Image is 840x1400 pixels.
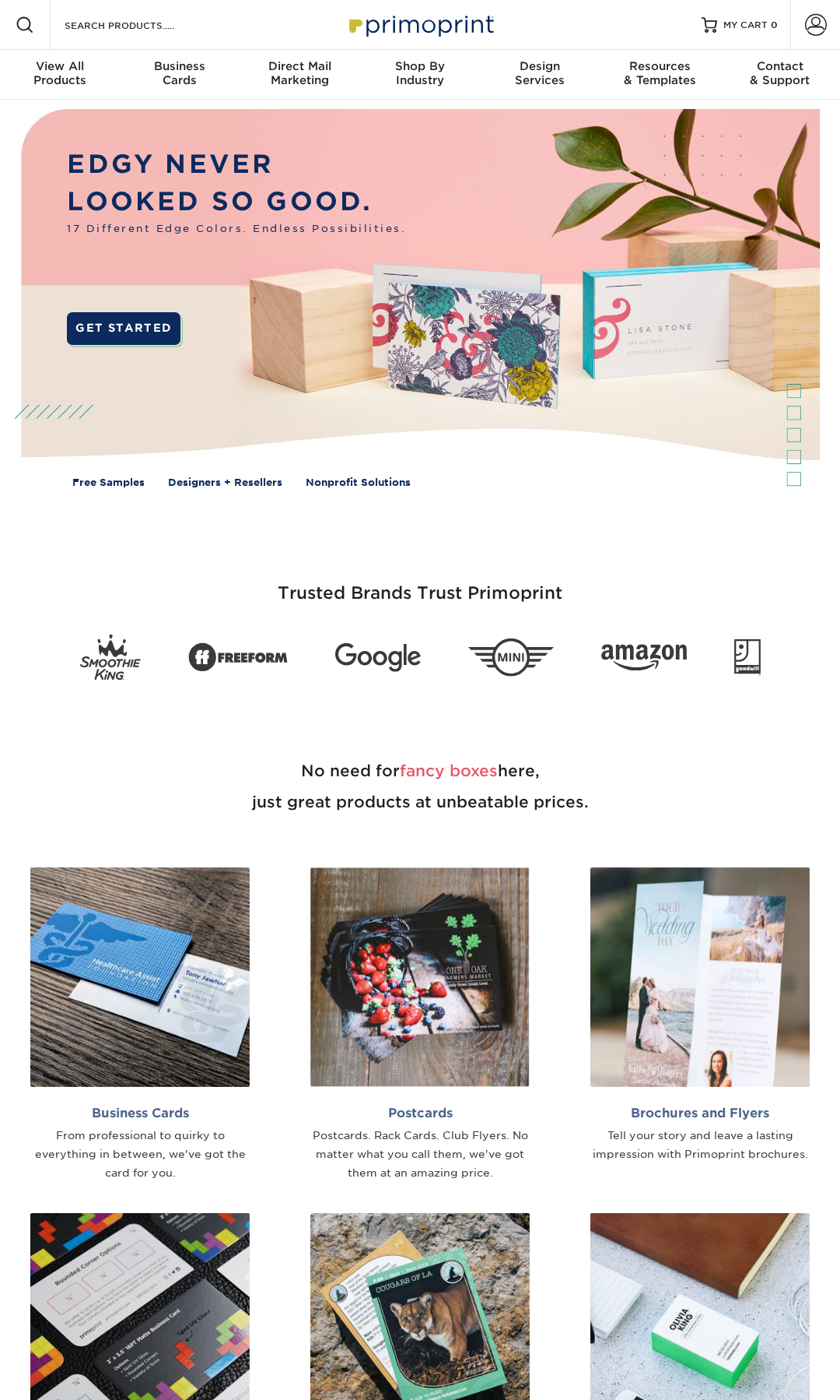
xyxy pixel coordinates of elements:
[30,867,250,1087] img: Business Cards
[120,50,240,100] a: BusinessCards
[292,867,548,1183] a: Postcards Postcards. Rack Cards. Club Flyers. No matter what you call them, we've got them at an ...
[572,867,828,1164] a: Brochures and Flyers Tell your story and leave a lasting impression with Primoprint brochures.
[12,718,828,855] h2: No need for here, just great products at unbeatable prices.
[335,643,421,671] img: Google
[480,59,600,87] div: Services
[12,546,828,622] h3: Trusted Brands Trust Primoprint
[600,59,719,87] div: & Templates
[63,16,215,34] input: SEARCH PRODUCTS.....
[468,638,554,677] img: Mini
[600,59,719,73] span: Resources
[240,59,360,73] span: Direct Mail
[310,1106,530,1120] h2: Postcards
[360,50,480,100] a: Shop ByIndustry
[342,8,498,41] img: Primoprint
[120,59,240,73] span: Business
[240,50,360,100] a: Direct MailMarketing
[723,19,768,32] span: MY CART
[720,50,840,100] a: Contact& Support
[80,635,142,681] img: Smoothie King
[30,1127,250,1182] div: From professional to quirky to everything in between, we've got the card for you.
[120,59,240,87] div: Cards
[310,867,530,1087] img: Postcards
[12,867,268,1183] a: Business Cards From professional to quirky to everything in between, we've got the card for you.
[67,146,406,184] p: EDGY NEVER
[67,312,180,346] a: GET STARTED
[400,762,498,780] span: fancy boxes
[360,59,480,73] span: Shop By
[771,19,778,30] span: 0
[480,59,600,73] span: Design
[360,59,480,87] div: Industry
[168,475,282,490] a: Designers + Resellers
[306,475,411,490] a: Nonprofit Solutions
[188,635,288,680] img: Freeform
[601,645,687,670] img: Amazon
[720,59,840,73] span: Contact
[72,475,145,490] a: Free Samples
[734,639,761,675] img: Goodwill
[600,50,719,100] a: Resources& Templates
[480,50,600,100] a: DesignServices
[590,1106,810,1120] h2: Brochures and Flyers
[240,59,360,87] div: Marketing
[590,867,810,1087] img: Brochures and Flyers
[30,1106,250,1120] h2: Business Cards
[67,183,406,221] p: LOOKED SO GOOD.
[67,221,406,236] span: 17 Different Edge Colors. Endless Possibilities.
[720,59,840,87] div: & Support
[590,1127,810,1164] div: Tell your story and leave a lasting impression with Primoprint brochures.
[310,1127,530,1182] div: Postcards. Rack Cards. Club Flyers. No matter what you call them, we've got them at an amazing pr...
